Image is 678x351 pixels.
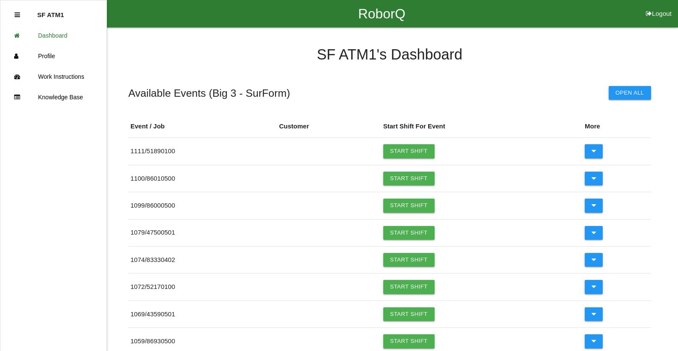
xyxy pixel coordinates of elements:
a: Profile [0,46,107,66]
td: 1069 / 43590501 [128,300,277,327]
button: Open All [609,86,651,100]
a: Start Shift [383,172,435,185]
a: Knowledge Base [0,87,107,107]
h5: Available Events ( Big 3 - SurForm ) [128,87,290,99]
a: Start Shift [383,199,435,212]
td: 1099 / 86000500 [128,192,277,219]
th: More [583,115,651,138]
h4: SF ATM1 's Dashboard [128,47,651,63]
td: 1079 / 47500501 [128,219,277,246]
a: Start Shift [383,307,435,321]
td: 1111 / 51890100 [128,138,277,165]
a: Start Shift [383,144,435,158]
th: Customer [277,115,381,138]
a: Dashboard [0,25,107,46]
a: Start Shift [383,253,435,267]
a: Start Shift [383,226,435,240]
a: Start Shift [383,334,435,348]
div: Close [15,5,20,25]
td: 1074 / 83330402 [128,246,277,273]
td: 1100 / 86010500 [128,165,277,192]
th: Start Shift For Event [381,115,583,138]
a: Start Shift [383,280,435,294]
td: 1072 / 52170100 [128,274,277,300]
a: Work Instructions [0,66,107,87]
th: Event / Job [128,115,277,138]
p: SF ATM1 [37,5,64,18]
